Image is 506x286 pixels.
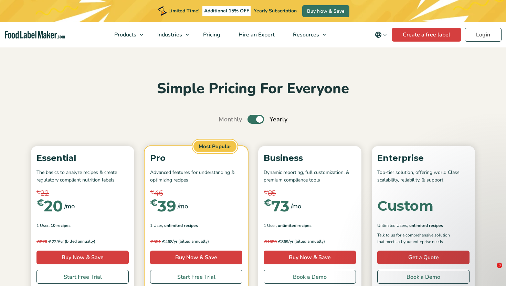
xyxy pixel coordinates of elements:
span: /mo [64,201,75,211]
span: Resources [291,31,320,38]
a: Buy Now & Save [302,5,349,17]
div: 39 [150,198,176,213]
span: € [264,188,268,196]
span: € [150,239,154,244]
span: 46 [154,188,163,198]
span: /yr (billed annually) [59,238,95,245]
a: Buy Now & Save [150,251,242,264]
span: € [264,239,267,244]
p: The basics to analyze recipes & create regulatory compliant nutrition labels [36,169,129,184]
div: Custom [377,199,433,213]
a: Book a Demo [377,270,470,284]
div: 20 [36,198,63,213]
span: Hire an Expert [236,31,275,38]
a: Start Free Trial [36,270,129,284]
del: 1023 [264,239,277,244]
span: € [150,198,158,207]
span: € [150,188,154,196]
span: Pricing [201,31,221,38]
span: Most Popular [192,140,238,154]
p: Dynamic reporting, full customization, & premium compliance tools [264,169,356,184]
p: Top-tier solution, offering world Class scalability, reliability, & support [377,169,470,184]
p: Essential [36,152,129,165]
span: 869 [264,238,288,245]
span: € [48,239,52,244]
p: Enterprise [377,152,470,165]
a: Buy Now & Save [36,251,129,264]
span: /yr (billed annually) [288,238,325,245]
span: , 10 Recipes [49,222,71,229]
span: Limited Time! [168,8,199,14]
label: Toggle [247,115,264,124]
p: Business [264,152,356,165]
span: 22 [41,188,49,198]
a: Resources [284,22,329,47]
a: Hire an Expert [230,22,282,47]
span: € [36,239,40,244]
span: € [36,188,41,196]
a: Book a Demo [264,270,356,284]
span: Yearly [270,115,287,124]
h2: Simple Pricing For Everyone [28,79,478,98]
span: , Unlimited Recipes [162,222,198,229]
span: Industries [155,31,183,38]
span: € [264,198,271,207]
span: 1 User [264,222,276,229]
a: Login [465,28,502,42]
a: Create a free label [392,28,461,42]
span: € [278,239,281,244]
a: Buy Now & Save [264,251,356,264]
a: Food Label Maker homepage [5,31,65,39]
span: € [36,198,44,207]
span: Products [112,31,137,38]
iframe: Intercom live chat [483,263,499,279]
span: Yearly Subscription [254,8,297,14]
span: , Unlimited Recipes [276,222,312,229]
button: Change language [370,28,392,42]
a: Start Free Trial [150,270,242,284]
span: 1 User [150,222,162,229]
p: Advanced features for understanding & optimizing recipes [150,169,242,184]
a: Industries [148,22,192,47]
span: Monthly [219,115,242,124]
span: 468 [150,238,172,245]
span: 85 [268,188,276,198]
a: Products [105,22,147,47]
span: € [162,239,165,244]
span: 1 User [36,222,49,229]
span: Additional 15% OFF [202,6,251,16]
del: 270 [36,239,47,244]
span: 3 [497,263,502,268]
div: 73 [264,198,289,213]
span: /mo [291,201,301,211]
span: /yr (billed annually) [172,238,209,245]
p: Pro [150,152,242,165]
span: 229 [36,238,59,245]
span: /mo [178,201,188,211]
a: Pricing [194,22,228,47]
del: 551 [150,239,161,244]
